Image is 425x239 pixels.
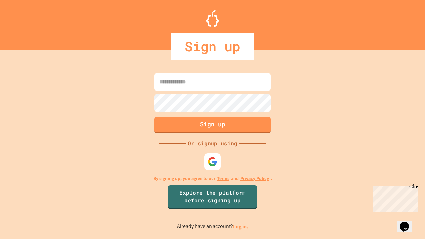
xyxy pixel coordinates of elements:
[171,33,254,60] div: Sign up
[3,3,46,42] div: Chat with us now!Close
[186,139,239,147] div: Or signup using
[397,212,418,232] iframe: chat widget
[168,185,257,209] a: Explore the platform before signing up
[233,223,248,230] a: Log in.
[208,157,217,167] img: google-icon.svg
[153,175,272,182] p: By signing up, you agree to our and .
[370,184,418,212] iframe: chat widget
[154,117,271,133] button: Sign up
[217,175,229,182] a: Terms
[240,175,269,182] a: Privacy Policy
[206,10,219,27] img: Logo.svg
[177,222,248,231] p: Already have an account?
